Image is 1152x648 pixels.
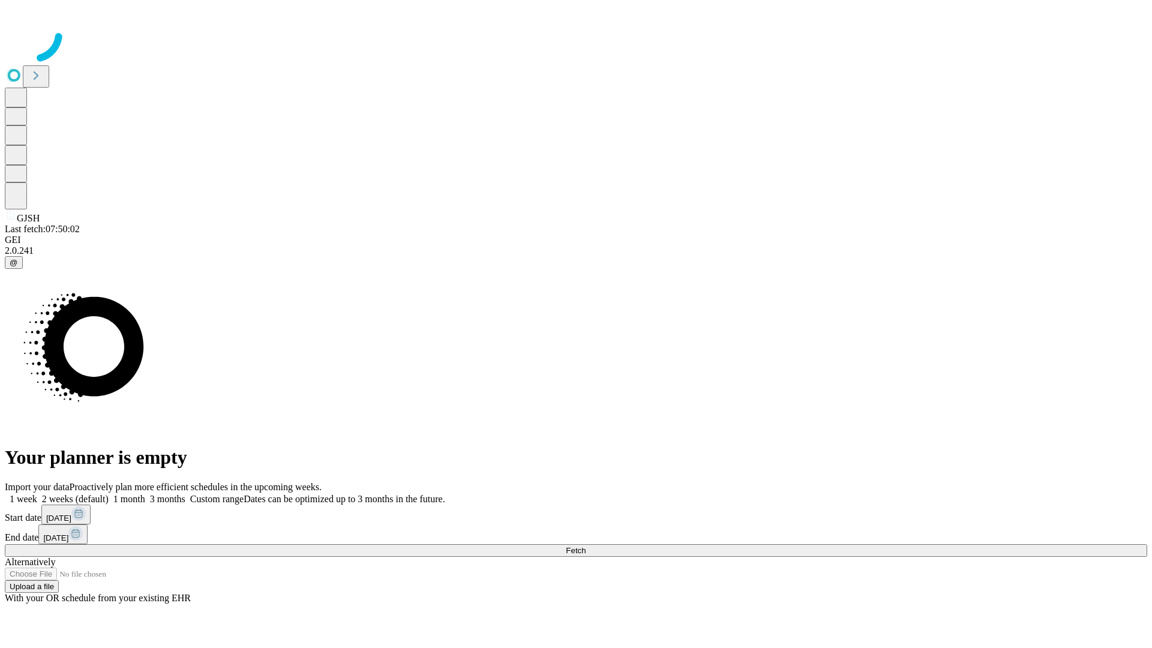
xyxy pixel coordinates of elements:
[70,482,322,492] span: Proactively plan more efficient schedules in the upcoming weeks.
[5,505,1147,524] div: Start date
[5,245,1147,256] div: 2.0.241
[10,494,37,504] span: 1 week
[113,494,145,504] span: 1 month
[43,533,68,542] span: [DATE]
[150,494,185,504] span: 3 months
[5,544,1147,557] button: Fetch
[566,546,586,555] span: Fetch
[5,482,70,492] span: Import your data
[190,494,244,504] span: Custom range
[5,235,1147,245] div: GEI
[5,580,59,593] button: Upload a file
[41,505,91,524] button: [DATE]
[17,213,40,223] span: GJSH
[10,258,18,267] span: @
[42,494,109,504] span: 2 weeks (default)
[5,593,191,603] span: With your OR schedule from your existing EHR
[5,256,23,269] button: @
[38,524,88,544] button: [DATE]
[5,224,80,234] span: Last fetch: 07:50:02
[5,524,1147,544] div: End date
[5,557,55,567] span: Alternatively
[244,494,445,504] span: Dates can be optimized up to 3 months in the future.
[5,446,1147,469] h1: Your planner is empty
[46,514,71,523] span: [DATE]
